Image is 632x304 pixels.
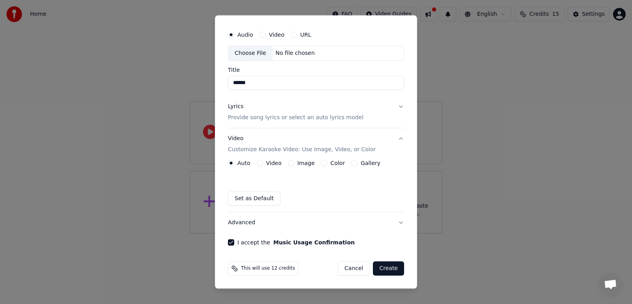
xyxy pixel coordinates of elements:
span: This will use 12 credits [241,265,295,272]
button: Advanced [228,212,404,233]
div: No file chosen [273,50,318,58]
div: Lyrics [228,103,243,111]
p: Customize Karaoke Video: Use Image, Video, or Color [228,146,376,154]
label: Auto [237,160,250,166]
label: Video [266,160,282,166]
div: Video [228,135,376,154]
label: Gallery [361,160,380,166]
button: Set as Default [228,191,280,206]
button: LyricsProvide song lyrics or select an auto lyrics model [228,96,404,128]
button: I accept the [273,240,355,245]
div: VideoCustomize Karaoke Video: Use Image, Video, or Color [228,160,404,212]
label: I accept the [237,240,355,245]
button: Create [373,261,404,276]
label: Video [269,32,284,38]
label: Image [297,160,315,166]
button: VideoCustomize Karaoke Video: Use Image, Video, or Color [228,128,404,160]
label: Audio [237,32,253,38]
button: Cancel [338,261,370,276]
div: Choose File [228,47,273,61]
label: URL [300,32,311,38]
label: Color [331,160,345,166]
p: Provide song lyrics or select an auto lyrics model [228,114,363,122]
label: Title [228,67,404,73]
